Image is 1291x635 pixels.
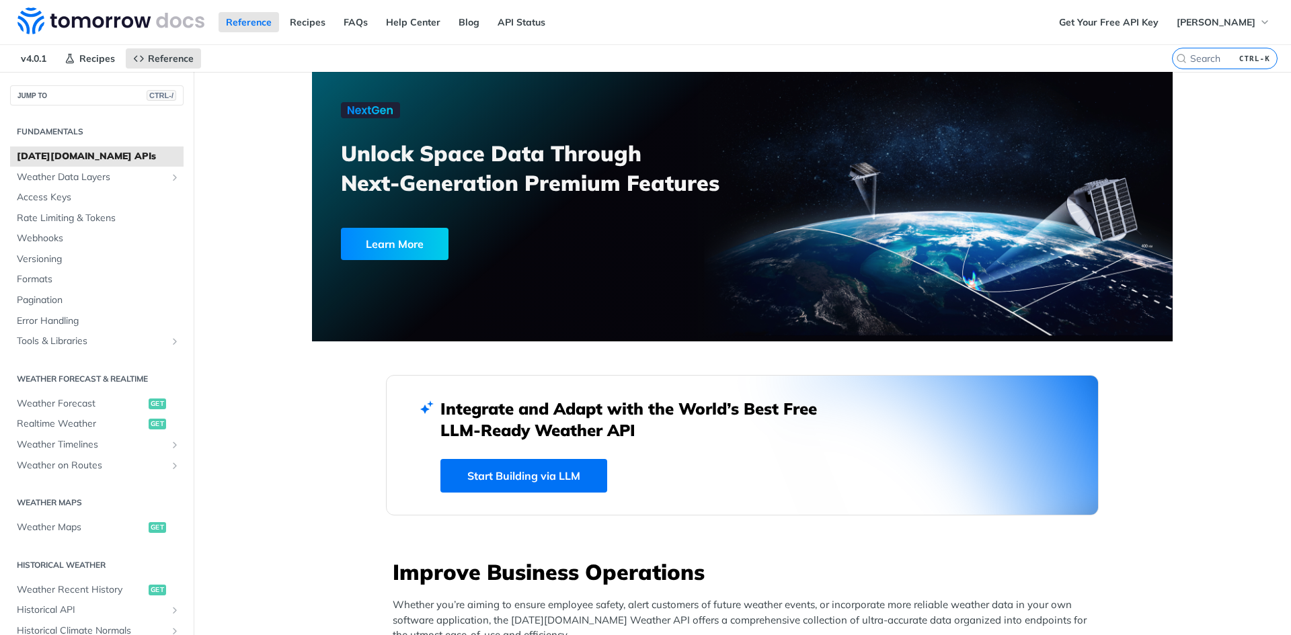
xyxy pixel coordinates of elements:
h3: Unlock Space Data Through Next-Generation Premium Features [341,138,757,198]
a: API Status [490,12,553,32]
a: Reference [219,12,279,32]
h2: Historical Weather [10,559,184,571]
span: Reference [148,52,194,65]
button: Show subpages for Tools & Libraries [169,336,180,347]
a: Tools & LibrariesShow subpages for Tools & Libraries [10,331,184,351]
a: Versioning [10,249,184,269]
h2: Weather Maps [10,497,184,509]
span: [DATE][DOMAIN_NAME] APIs [17,150,180,163]
a: FAQs [336,12,375,32]
span: get [149,419,166,429]
a: Get Your Free API Key [1052,12,1166,32]
h2: Integrate and Adapt with the World’s Best Free LLM-Ready Weather API [440,398,837,441]
img: NextGen [341,102,400,118]
a: Rate Limiting & Tokens [10,208,184,228]
a: Webhooks [10,228,184,249]
a: Historical APIShow subpages for Historical API [10,600,184,620]
a: Realtime Weatherget [10,414,184,434]
a: Weather Data LayersShow subpages for Weather Data Layers [10,167,184,187]
span: get [149,398,166,409]
a: Recipes [282,12,333,32]
a: Reference [126,48,201,69]
a: Weather Forecastget [10,394,184,414]
span: Formats [17,273,180,286]
span: Weather Maps [17,521,145,534]
button: Show subpages for Weather Data Layers [169,172,180,183]
img: Tomorrow.io Weather API Docs [17,7,204,34]
span: Webhooks [17,232,180,245]
a: Error Handling [10,311,184,331]
span: Error Handling [17,314,180,328]
span: CTRL-/ [147,90,176,101]
span: Weather Timelines [17,438,166,452]
span: Pagination [17,294,180,307]
span: Access Keys [17,191,180,204]
span: Weather Recent History [17,583,145,597]
div: Learn More [341,228,448,260]
span: v4.0.1 [13,48,54,69]
span: [PERSON_NAME] [1177,16,1255,28]
span: get [149,585,166,595]
span: get [149,522,166,533]
a: Weather on RoutesShow subpages for Weather on Routes [10,456,184,476]
a: Weather Recent Historyget [10,580,184,600]
button: Show subpages for Historical API [169,605,180,616]
a: [DATE][DOMAIN_NAME] APIs [10,146,184,167]
h3: Improve Business Operations [393,557,1099,587]
button: Show subpages for Weather Timelines [169,439,180,450]
a: Learn More [341,228,674,260]
button: [PERSON_NAME] [1169,12,1278,32]
span: Rate Limiting & Tokens [17,212,180,225]
span: Historical API [17,603,166,617]
button: JUMP TOCTRL-/ [10,85,184,105]
a: Blog [451,12,487,32]
span: Weather Forecast [17,397,145,411]
a: Help Center [379,12,448,32]
a: Pagination [10,290,184,310]
span: Versioning [17,253,180,266]
a: Weather Mapsget [10,517,184,538]
a: Start Building via LLM [440,459,607,493]
a: Recipes [57,48,122,69]
span: Recipes [79,52,115,65]
a: Weather TimelinesShow subpages for Weather Timelines [10,435,184,455]
a: Formats [10,269,184,290]
span: Weather Data Layers [17,171,166,184]
h2: Fundamentals [10,126,184,138]
h2: Weather Forecast & realtime [10,373,184,385]
kbd: CTRL-K [1236,52,1274,65]
a: Access Keys [10,187,184,208]
span: Realtime Weather [17,417,145,431]
span: Weather on Routes [17,459,166,472]
button: Show subpages for Weather on Routes [169,460,180,471]
span: Tools & Libraries [17,335,166,348]
svg: Search [1176,53,1187,64]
